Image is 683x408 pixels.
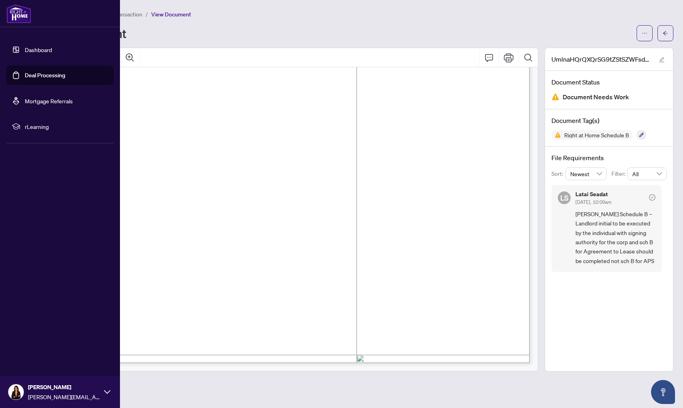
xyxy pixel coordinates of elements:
[25,122,108,131] span: rLearning
[632,168,662,180] span: All
[6,4,31,23] img: logo
[25,46,52,53] a: Dashboard
[146,10,148,19] li: /
[551,54,651,64] span: UmlnaHQrQXQrSG9tZStSZWFsdHkrU2NoZWR1bGUrQistK0FncmVlbWVudCtvZitQdXJjaGFzZSthbmQrU2FsZQ__1_.pdf
[575,209,655,265] span: [PERSON_NAME] Schedule B – Landlord initial to be executed by the individual with signing authori...
[100,11,142,18] span: View Transaction
[25,97,73,105] a: Mortgage Referrals
[551,153,667,163] h4: File Requirements
[642,30,647,36] span: ellipsis
[151,11,191,18] span: View Document
[663,30,668,36] span: arrow-left
[651,380,675,404] button: Open asap
[551,130,561,140] img: Status Icon
[28,392,100,401] span: [PERSON_NAME][EMAIL_ADDRESS][DOMAIN_NAME]
[570,168,602,180] span: Newest
[551,169,565,178] p: Sort:
[551,77,667,87] h4: Document Status
[659,57,665,62] span: edit
[563,92,629,103] span: Document Needs Work
[649,194,655,201] span: check-circle
[551,93,559,101] img: Document Status
[551,116,667,125] h4: Document Tag(s)
[28,383,100,392] span: [PERSON_NAME]
[560,192,569,203] span: LS
[575,191,611,197] h5: Latai Seadat
[611,169,627,178] p: Filter:
[25,72,65,79] a: Deal Processing
[561,132,632,138] span: Right at Home Schedule B
[575,199,611,205] span: [DATE], 10:09am
[8,384,24,400] img: Profile Icon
